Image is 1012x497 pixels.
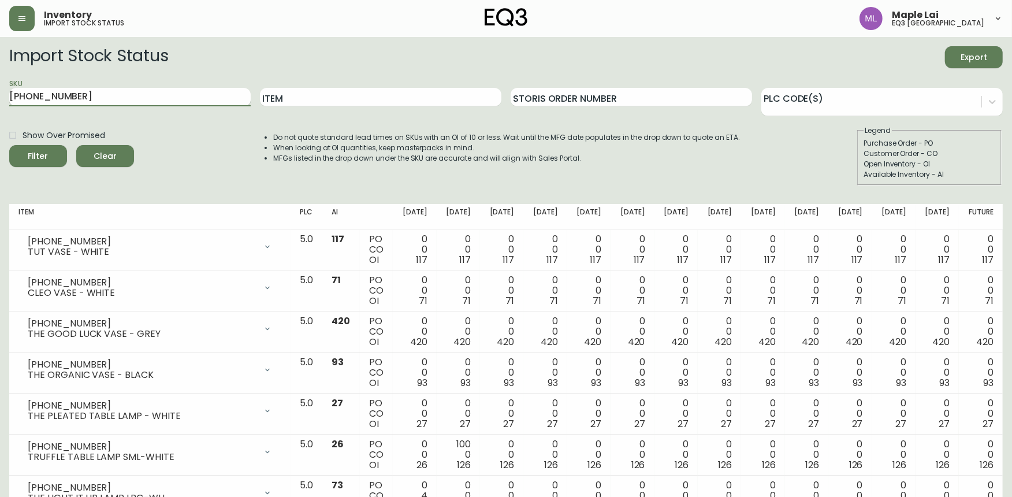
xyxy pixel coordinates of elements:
span: 117 [851,253,863,266]
div: 0 0 [750,357,775,388]
span: 93 [678,376,689,390]
span: 71 [854,294,863,307]
div: 0 0 [402,316,427,347]
span: 126 [719,458,732,472]
span: 71 [810,294,819,307]
div: 0 0 [881,316,906,347]
span: 93 [460,376,471,390]
div: 0 0 [838,357,862,388]
h2: Import Stock Status [9,46,168,68]
div: 0 0 [576,234,601,265]
span: 71 [898,294,906,307]
span: 27 [983,417,994,431]
div: 0 0 [576,316,601,347]
div: 0 0 [750,234,775,265]
span: 420 [332,314,350,328]
span: 71 [637,294,645,307]
span: 126 [501,458,515,472]
span: 117 [459,253,471,266]
div: 0 0 [664,357,689,388]
div: [PHONE_NUMBER]TRUFFLE TABLE LAMP SML-WHITE [18,439,281,465]
th: PLC [291,204,322,229]
div: 0 0 [446,398,471,429]
span: 420 [715,335,732,348]
th: [DATE] [654,204,698,229]
span: 117 [590,253,601,266]
span: 71 [680,294,689,307]
div: [PHONE_NUMBER]TUT VASE - WHITE [18,234,281,259]
th: [DATE] [567,204,611,229]
div: CLEO VASE - WHITE [28,288,256,298]
span: 420 [802,335,819,348]
span: 71 [505,294,514,307]
span: 27 [503,417,514,431]
span: 26 [416,458,427,472]
span: 27 [939,417,950,431]
span: 126 [892,458,906,472]
span: 420 [584,335,601,348]
span: Export [954,50,994,65]
span: OI [369,294,379,307]
span: OI [369,458,379,472]
div: 0 0 [446,357,471,388]
div: Purchase Order - PO [864,138,995,149]
div: 0 0 [925,357,950,388]
span: 126 [762,458,776,472]
div: 0 0 [664,316,689,347]
th: [DATE] [480,204,523,229]
th: Item [9,204,291,229]
span: 420 [541,335,558,348]
div: 0 0 [533,398,557,429]
span: 27 [332,396,343,410]
span: 117 [895,253,906,266]
span: 420 [976,335,994,348]
div: 0 0 [881,398,906,429]
div: [PHONE_NUMBER] [28,318,256,329]
span: 117 [416,253,427,266]
div: [PHONE_NUMBER]THE GOOD LUCK VASE - GREY [18,316,281,342]
span: 420 [933,335,950,348]
div: 0 0 [402,275,427,306]
span: 126 [675,458,689,472]
span: 420 [758,335,776,348]
th: [DATE] [872,204,916,229]
span: 117 [634,253,645,266]
td: 5.0 [291,394,322,435]
div: 0 0 [446,275,471,306]
div: 0 0 [402,439,427,470]
span: 27 [808,417,819,431]
div: 0 0 [533,439,557,470]
div: 0 0 [707,275,732,306]
div: 0 0 [664,439,689,470]
span: 93 [853,376,863,390]
div: 0 0 [576,275,601,306]
div: 0 0 [402,234,427,265]
span: 93 [896,376,906,390]
button: Clear [76,145,134,167]
span: 93 [548,376,558,390]
th: [DATE] [828,204,872,229]
div: Available Inventory - AI [864,169,995,180]
div: 0 0 [533,275,557,306]
div: 0 0 [794,316,819,347]
span: 126 [936,458,950,472]
span: 117 [764,253,776,266]
th: AI [322,204,359,229]
div: PO CO [369,234,384,265]
div: 0 0 [620,439,645,470]
div: 0 0 [664,275,689,306]
span: OI [369,335,379,348]
li: MFGs listed in the drop down under the SKU are accurate and will align with Sales Portal. [273,153,740,164]
span: 71 [462,294,471,307]
div: 0 0 [881,357,906,388]
div: 0 0 [402,398,427,429]
td: 5.0 [291,270,322,311]
div: TRUFFLE TABLE LAMP SML-WHITE [28,452,256,462]
div: THE GOOD LUCK VASE - GREY [28,329,256,339]
th: [DATE] [393,204,436,229]
div: Filter [28,149,49,164]
th: [DATE] [523,204,567,229]
span: 93 [983,376,994,390]
div: 0 0 [620,275,645,306]
div: 0 0 [794,234,819,265]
